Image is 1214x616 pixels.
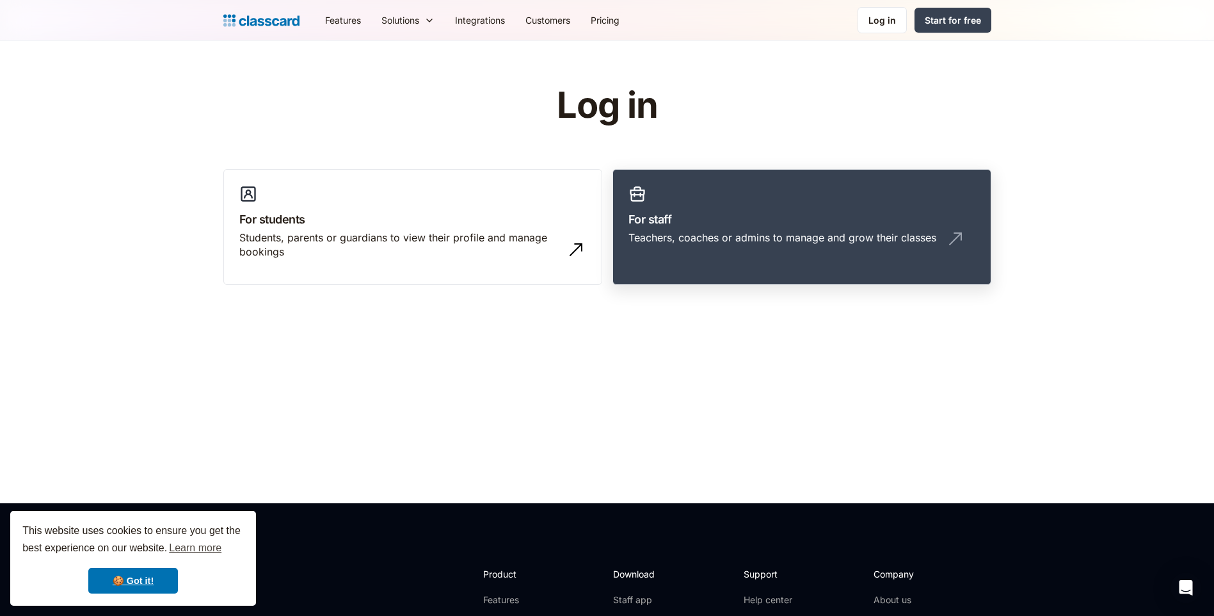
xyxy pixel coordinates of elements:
[613,567,666,581] h2: Download
[868,13,896,27] div: Log in
[744,594,795,606] a: Help center
[914,8,991,33] a: Start for free
[239,231,561,259] div: Students, parents or guardians to view their profile and manage bookings
[10,511,256,606] div: cookieconsent
[580,6,630,35] a: Pricing
[628,231,936,245] div: Teachers, coaches or admins to manage and grow their classes
[613,594,666,606] a: Staff app
[223,12,300,29] a: home
[483,567,552,581] h2: Product
[381,13,419,27] div: Solutions
[22,523,244,558] span: This website uses cookies to ensure you get the best experience on our website.
[515,6,580,35] a: Customers
[223,169,602,286] a: For studentsStudents, parents or guardians to view their profile and manage bookings
[874,567,959,581] h2: Company
[612,169,991,286] a: For staffTeachers, coaches or admins to manage and grow their classes
[371,6,445,35] div: Solutions
[239,211,586,228] h3: For students
[445,6,515,35] a: Integrations
[88,568,178,594] a: dismiss cookie message
[483,594,552,606] a: Features
[858,7,907,33] a: Log in
[1170,572,1201,603] div: Open Intercom Messenger
[744,567,795,581] h2: Support
[925,13,981,27] div: Start for free
[404,86,810,126] h1: Log in
[628,211,975,228] h3: For staff
[315,6,371,35] a: Features
[874,594,959,606] a: About us
[167,539,223,558] a: learn more about cookies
